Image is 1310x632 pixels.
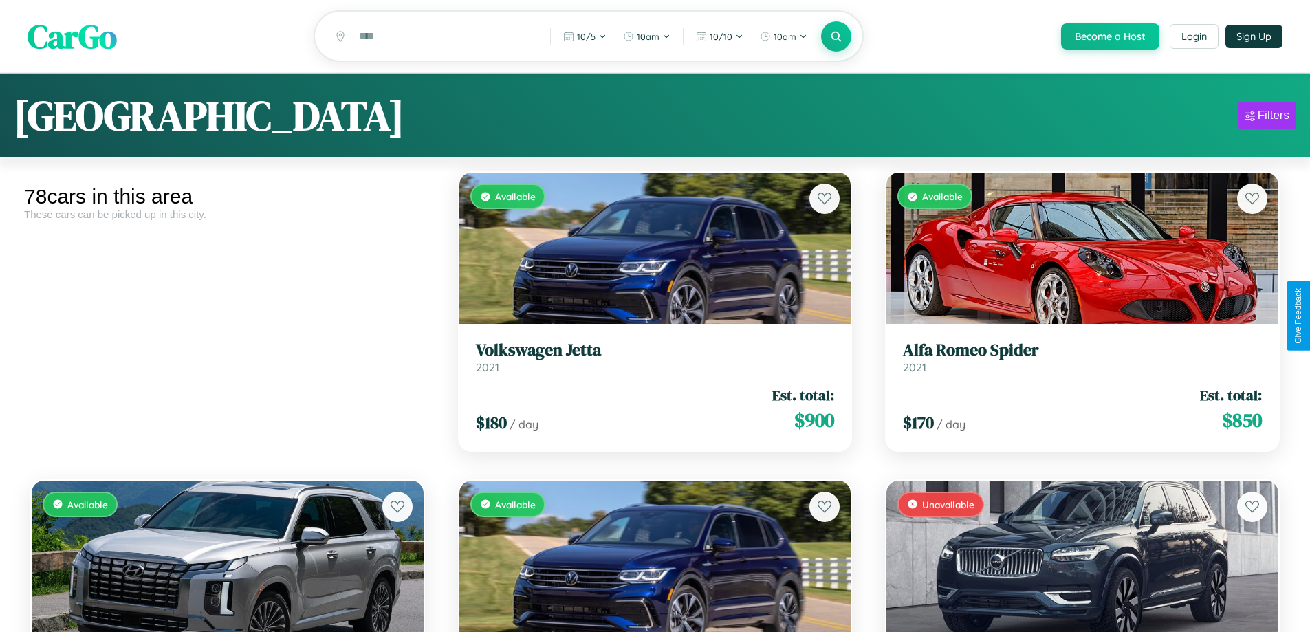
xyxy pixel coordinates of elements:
span: $ 180 [476,411,507,434]
button: 10am [616,25,677,47]
span: 10am [774,31,796,42]
span: Available [67,499,108,510]
a: Alfa Romeo Spider2021 [903,340,1262,374]
div: Give Feedback [1293,288,1303,344]
button: Login [1170,24,1219,49]
span: 2021 [476,360,499,374]
span: / day [510,417,538,431]
a: Volkswagen Jetta2021 [476,340,835,374]
span: Available [495,190,536,202]
span: Available [922,190,963,202]
span: $ 900 [794,406,834,434]
h3: Alfa Romeo Spider [903,340,1262,360]
span: 10 / 5 [577,31,596,42]
span: Available [495,499,536,510]
button: Become a Host [1061,23,1159,50]
span: $ 850 [1222,406,1262,434]
span: 10 / 10 [710,31,732,42]
button: 10am [753,25,814,47]
span: Est. total: [1200,385,1262,405]
button: Filters [1238,102,1296,129]
span: $ 170 [903,411,934,434]
button: 10/10 [689,25,750,47]
h1: [GEOGRAPHIC_DATA] [14,87,404,144]
span: / day [937,417,965,431]
div: 78 cars in this area [24,185,431,208]
span: CarGo [28,14,117,59]
div: These cars can be picked up in this city. [24,208,431,220]
h3: Volkswagen Jetta [476,340,835,360]
div: Filters [1258,109,1289,122]
button: 10/5 [556,25,613,47]
span: 2021 [903,360,926,374]
span: 10am [637,31,659,42]
span: Unavailable [922,499,974,510]
span: Est. total: [772,385,834,405]
button: Sign Up [1225,25,1282,48]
